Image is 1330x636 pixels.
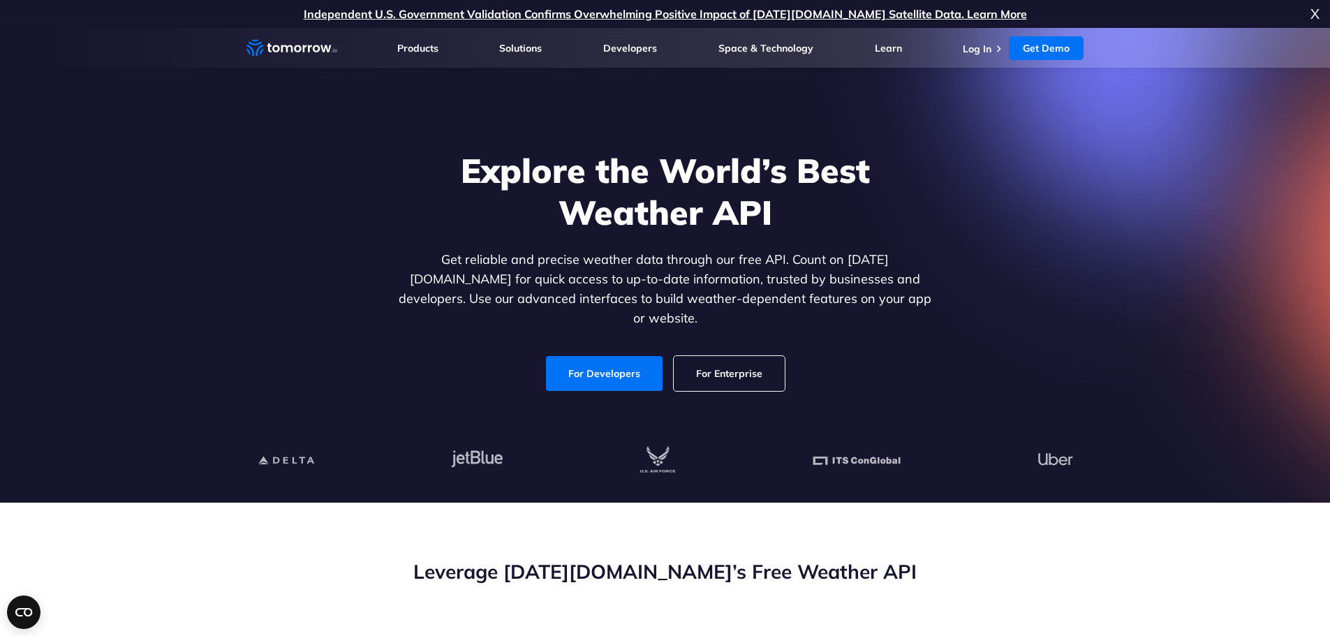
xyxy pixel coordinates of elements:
p: Get reliable and precise weather data through our free API. Count on [DATE][DOMAIN_NAME] for quic... [396,250,935,328]
a: Products [397,42,438,54]
a: Solutions [499,42,542,54]
button: Open CMP widget [7,596,40,629]
a: Independent U.S. Government Validation Confirms Overwhelming Positive Impact of [DATE][DOMAIN_NAM... [304,7,1027,21]
a: Log In [963,43,991,55]
a: Space & Technology [718,42,813,54]
a: For Enterprise [674,356,785,391]
a: Developers [603,42,657,54]
a: Learn [875,42,902,54]
h2: Leverage [DATE][DOMAIN_NAME]’s Free Weather API [246,559,1084,585]
a: Get Demo [1009,36,1084,60]
h1: Explore the World’s Best Weather API [396,149,935,233]
a: Home link [246,38,337,59]
a: For Developers [546,356,663,391]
